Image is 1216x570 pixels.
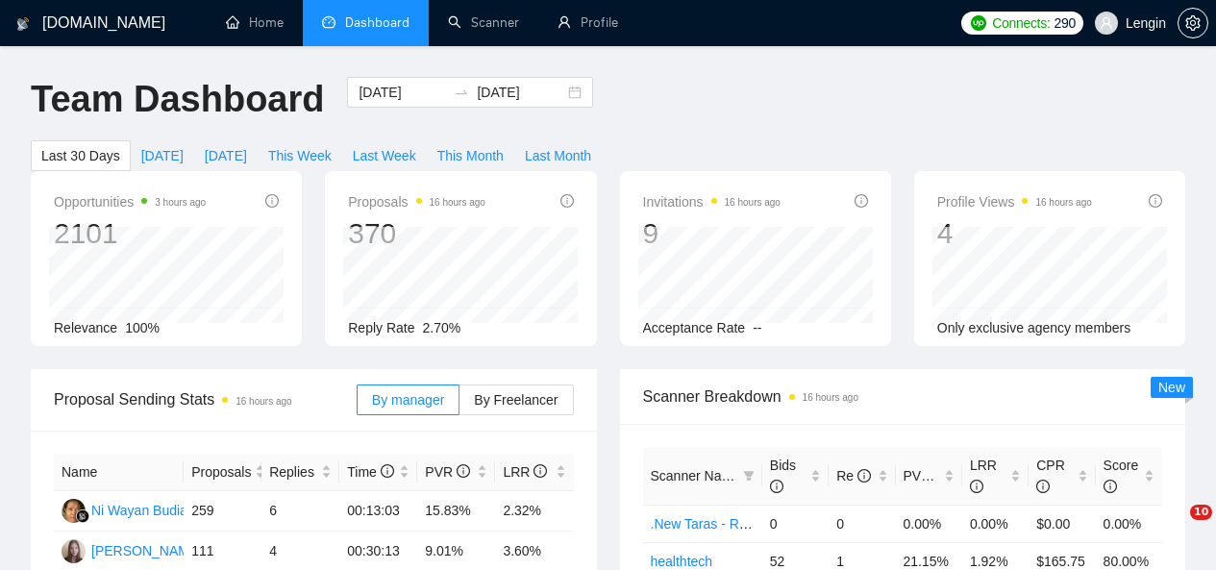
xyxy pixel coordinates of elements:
[258,140,342,171] button: This Week
[643,320,746,335] span: Acceptance Rate
[184,454,261,491] th: Proposals
[425,464,470,480] span: PVR
[194,140,258,171] button: [DATE]
[54,320,117,335] span: Relevance
[131,140,194,171] button: [DATE]
[651,554,713,569] a: healthtech
[457,464,470,478] span: info-circle
[1178,15,1208,31] a: setting
[1104,480,1117,493] span: info-circle
[1190,505,1212,520] span: 10
[904,468,949,483] span: PVR
[503,464,547,480] span: LRR
[1035,197,1091,208] time: 16 hours ago
[41,145,120,166] span: Last 30 Days
[31,77,324,122] h1: Team Dashboard
[937,190,1092,213] span: Profile Views
[155,197,206,208] time: 3 hours ago
[91,540,202,561] div: [PERSON_NAME]
[184,491,261,532] td: 259
[191,461,251,483] span: Proposals
[474,392,558,408] span: By Freelancer
[448,14,519,31] a: searchScanner
[753,320,761,335] span: --
[430,197,485,208] time: 16 hours ago
[359,82,446,103] input: Start date
[269,461,317,483] span: Replies
[62,502,199,517] a: NWNi Wayan Budiarti
[54,190,206,213] span: Opportunities
[1104,458,1139,494] span: Score
[514,140,602,171] button: Last Month
[16,9,30,39] img: logo
[1054,12,1075,34] span: 290
[31,140,131,171] button: Last 30 Days
[265,194,279,208] span: info-circle
[339,491,417,532] td: 00:13:03
[437,145,504,166] span: This Month
[896,505,962,542] td: 0.00%
[970,458,997,494] span: LRR
[268,145,332,166] span: This Week
[643,190,781,213] span: Invitations
[1036,480,1050,493] span: info-circle
[934,469,948,483] span: info-circle
[1029,505,1095,542] td: $0.00
[236,396,291,407] time: 16 hours ago
[836,468,871,483] span: Re
[125,320,160,335] span: 100%
[1178,8,1208,38] button: setting
[1179,15,1207,31] span: setting
[937,215,1092,252] div: 4
[348,215,485,252] div: 370
[643,215,781,252] div: 9
[651,468,740,483] span: Scanner Name
[417,491,495,532] td: 15.83%
[62,542,202,558] a: NB[PERSON_NAME]
[62,499,86,523] img: NW
[762,505,829,542] td: 0
[454,85,469,100] span: to
[353,145,416,166] span: Last Week
[76,509,89,523] img: gigradar-bm.png
[560,194,574,208] span: info-circle
[54,387,357,411] span: Proposal Sending Stats
[91,500,199,521] div: Ni Wayan Budiarti
[803,392,858,403] time: 16 hours ago
[261,491,339,532] td: 6
[739,461,758,490] span: filter
[992,12,1050,34] span: Connects:
[427,140,514,171] button: This Month
[1096,505,1162,542] td: 0.00%
[477,82,564,103] input: End date
[342,140,427,171] button: Last Week
[770,458,796,494] span: Bids
[558,14,618,31] a: userProfile
[381,464,394,478] span: info-circle
[347,464,393,480] span: Time
[1036,458,1065,494] span: CPR
[970,480,983,493] span: info-circle
[141,145,184,166] span: [DATE]
[62,539,86,563] img: NB
[348,320,414,335] span: Reply Rate
[525,145,591,166] span: Last Month
[857,469,871,483] span: info-circle
[743,470,755,482] span: filter
[261,454,339,491] th: Replies
[205,145,247,166] span: [DATE]
[495,491,573,532] td: 2.32%
[937,320,1131,335] span: Only exclusive agency members
[54,215,206,252] div: 2101
[643,384,1163,409] span: Scanner Breakdown
[770,480,783,493] span: info-circle
[348,190,485,213] span: Proposals
[54,454,184,491] th: Name
[534,464,547,478] span: info-circle
[372,392,444,408] span: By manager
[423,320,461,335] span: 2.70%
[454,85,469,100] span: swap-right
[1151,505,1197,551] iframe: Intercom live chat
[322,15,335,29] span: dashboard
[651,516,831,532] a: .New Taras - ReactJS/NextJS.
